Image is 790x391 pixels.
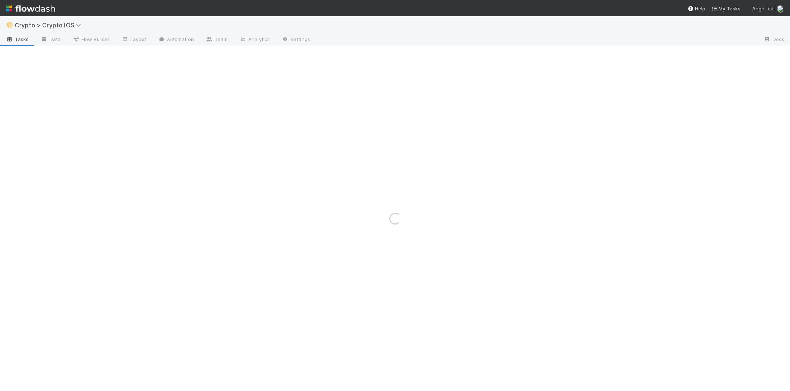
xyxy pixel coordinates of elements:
span: Flow Builder [73,36,110,43]
a: Automation [152,34,200,46]
span: 🌕 [6,22,13,28]
a: Team [200,34,233,46]
a: Docs [758,34,790,46]
span: AngelList [752,6,774,11]
a: Flow Builder [67,34,115,46]
span: Crypto > Crypto IOS [15,21,85,29]
a: Layout [115,34,152,46]
a: Data [35,34,67,46]
span: Tasks [6,36,29,43]
a: Settings [276,34,316,46]
a: My Tasks [711,5,740,12]
div: Help [688,5,705,12]
a: Analytics [233,34,276,46]
img: avatar_62e26563-cf9f-4287-8e1c-3d954c7f40b2.png [777,5,784,13]
span: My Tasks [711,6,740,11]
img: logo-inverted-e16ddd16eac7371096b0.svg [6,2,55,15]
